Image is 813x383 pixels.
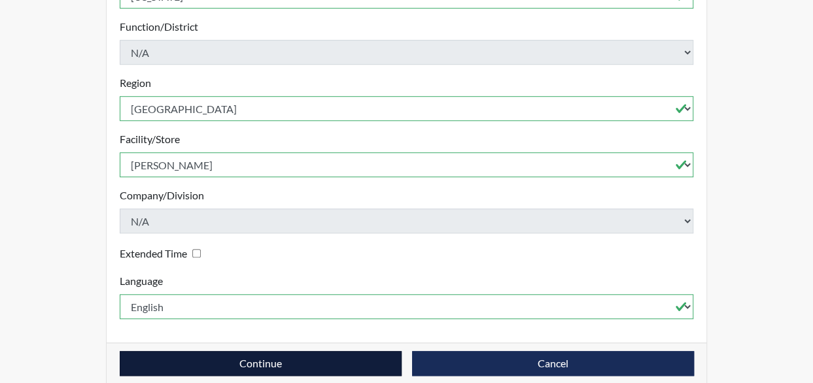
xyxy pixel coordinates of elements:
label: Company/Division [120,188,204,203]
div: Checking this box will provide the interviewee with an accomodation of extra time to answer each ... [120,244,206,263]
label: Extended Time [120,246,187,261]
button: Cancel [412,351,694,376]
label: Facility/Store [120,131,180,147]
button: Continue [120,351,402,376]
label: Function/District [120,19,198,35]
label: Language [120,273,163,289]
label: Region [120,75,151,91]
